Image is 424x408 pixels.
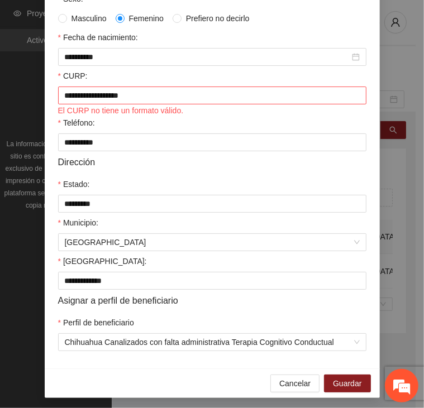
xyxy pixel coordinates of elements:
label: Teléfono: [58,117,95,129]
input: Colonia: [58,272,366,290]
span: Guardar [333,377,361,390]
input: Teléfono: [58,133,366,151]
span: Cancelar [279,377,311,390]
textarea: Escriba su mensaje y pulse “Intro” [6,281,213,320]
span: Prefiero no decirlo [182,12,254,25]
span: Dirección [58,155,96,169]
input: Estado: [58,195,366,213]
label: CURP: [58,70,88,82]
span: Chihuahua Canalizados con falta administrativa Terapia Cognitivo Conductual [65,334,360,351]
button: Guardar [324,375,370,392]
label: Fecha de nacimiento: [58,31,138,44]
input: Fecha de nacimiento: [65,51,350,63]
div: Minimizar ventana de chat en vivo [183,6,210,32]
span: Asignar a perfil de beneficiario [58,294,178,308]
span: Masculino [67,12,111,25]
label: Perfil de beneficiario [58,316,134,329]
label: Estado: [58,178,90,190]
div: El CURP no tiene un formato válido. [58,104,366,117]
div: Chatee con nosotros ahora [58,57,188,71]
span: CHIHUAHUA [65,234,360,251]
input: CURP: [58,87,366,104]
span: Estamos en línea. [65,137,154,250]
button: Cancelar [270,375,320,392]
label: Colonia: [58,255,147,267]
span: Femenino [125,12,168,25]
label: Municipio: [58,217,98,229]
